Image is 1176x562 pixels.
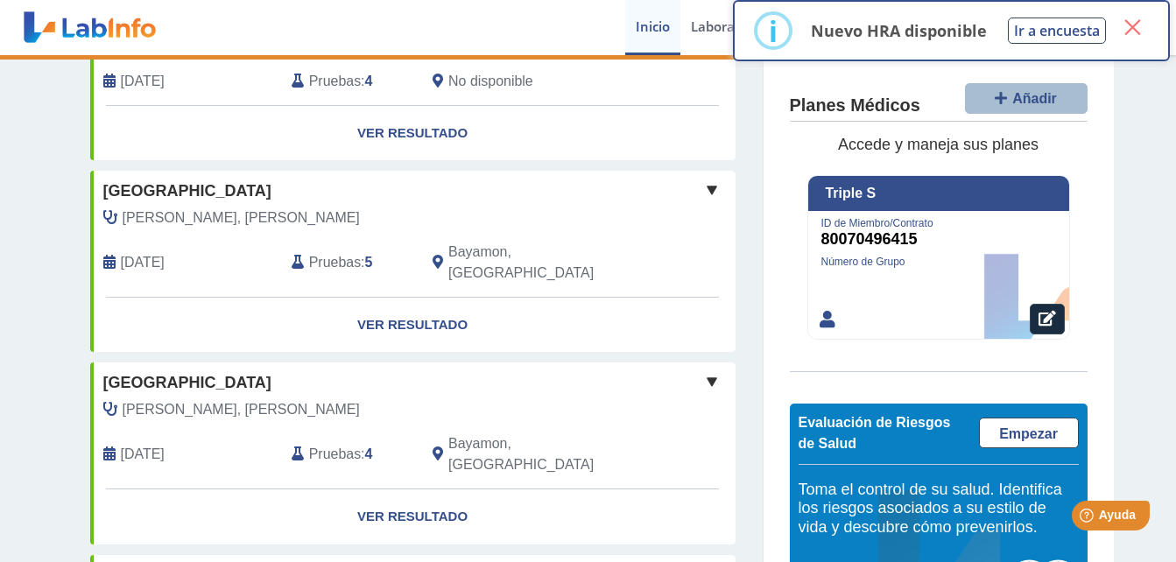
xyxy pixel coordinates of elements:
b: 4 [365,74,373,88]
a: Ver Resultado [90,298,736,353]
span: Accede y maneja sus planes [838,136,1039,153]
span: 2023-01-28 [121,444,165,465]
div: i [769,15,778,46]
a: Ver Resultado [90,106,736,161]
p: Nuevo HRA disponible [811,20,987,41]
span: Pruebas [309,444,361,465]
div: : [278,242,419,284]
h5: Toma el control de su salud. Identifica los riesgos asociados a su estilo de vida y descubre cómo... [799,481,1079,537]
span: No disponible [448,71,533,92]
div: : [278,71,419,92]
span: Evaluación de Riesgos de Salud [799,415,951,451]
span: Pruebas [309,252,361,273]
iframe: Help widget launcher [1020,494,1157,543]
span: 2024-07-23 [121,71,165,92]
a: Ver Resultado [90,489,736,544]
b: 5 [365,255,373,270]
span: Bayamon, PR [448,433,642,475]
span: Añadir [1012,91,1057,106]
span: Pruebas [309,71,361,92]
span: Rodriguez Rivera, Ismael [123,207,360,228]
span: 2024-06-19 [121,252,165,273]
h4: Planes Médicos [790,95,920,116]
div: : [278,433,419,475]
button: Close this dialog [1116,11,1148,43]
b: 4 [365,446,373,461]
span: Rodriguez Rivera, Ismael [123,399,360,420]
span: [GEOGRAPHIC_DATA] [103,371,271,395]
span: Bayamon, PR [448,242,642,284]
span: Empezar [999,426,1058,441]
a: Empezar [979,418,1079,448]
button: Ir a encuesta [1008,18,1106,44]
span: [GEOGRAPHIC_DATA] [103,179,271,203]
button: Añadir [965,83,1088,114]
